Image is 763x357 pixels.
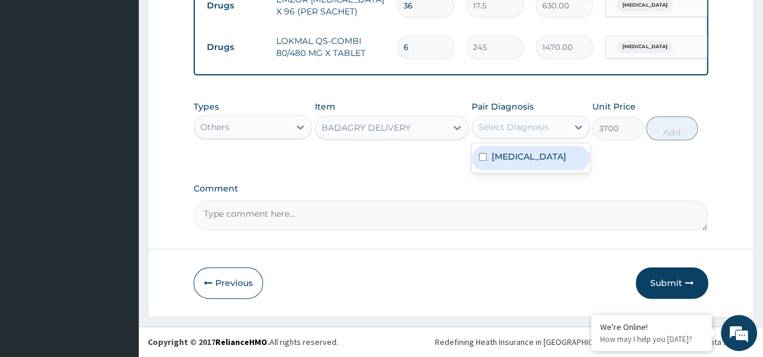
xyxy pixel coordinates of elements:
label: [MEDICAL_DATA] [492,151,566,163]
img: d_794563401_company_1708531726252_794563401 [22,60,49,90]
div: Others [200,121,229,133]
strong: Copyright © 2017 . [148,337,270,347]
td: LOKMAL QS-COMBI 80/480 MG X TABLET [270,29,391,65]
label: Unit Price [592,101,636,113]
p: How may I help you today? [600,334,703,344]
label: Item [315,101,335,113]
div: BADAGRY DELIVERY [321,122,411,134]
label: Pair Diagnosis [472,101,534,113]
div: Select Diagnosis [478,121,549,133]
div: We're Online! [600,321,703,332]
td: Drugs [201,36,270,58]
footer: All rights reserved. [139,326,763,357]
button: Add [646,116,697,140]
span: [MEDICAL_DATA] [616,41,673,53]
span: We're online! [70,104,166,225]
label: Comment [194,184,708,194]
label: Types [194,102,219,112]
div: Minimize live chat window [198,6,227,35]
a: RelianceHMO [215,337,267,347]
div: Redefining Heath Insurance in [GEOGRAPHIC_DATA] using Telemedicine and Data Science! [435,336,754,348]
button: Previous [194,267,263,299]
div: Chat with us now [63,67,203,83]
button: Submit [636,267,708,299]
textarea: Type your message and hit 'Enter' [6,233,230,275]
